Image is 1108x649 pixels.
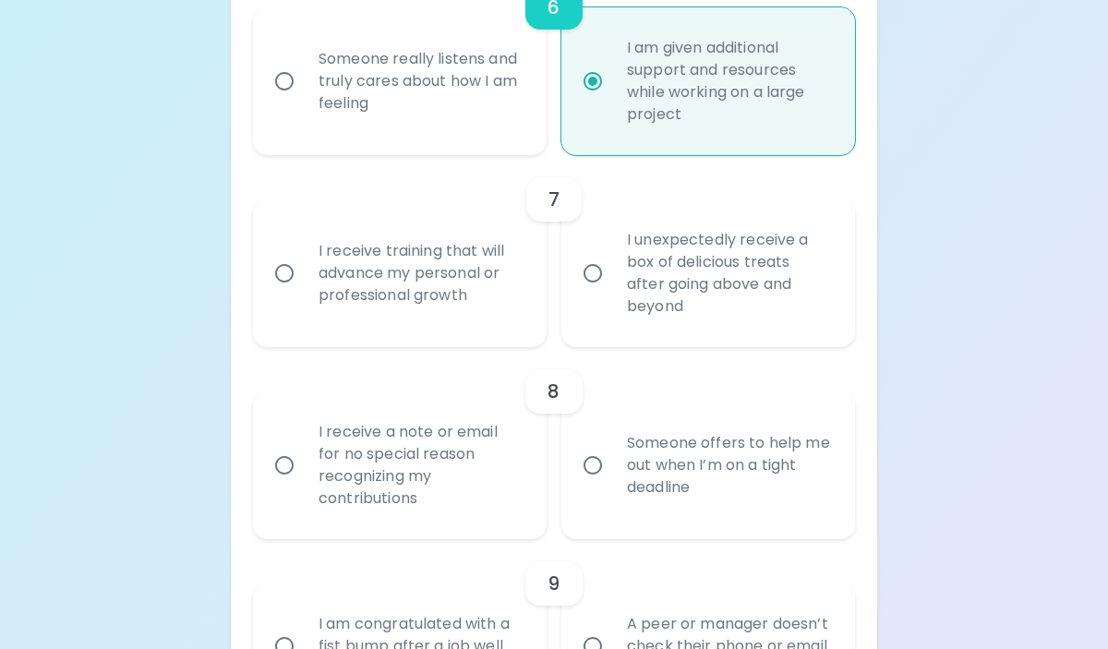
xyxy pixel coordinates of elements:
div: choice-group-check [253,155,855,347]
div: I am given additional support and resources while working on a large project [612,15,845,148]
div: choice-group-check [253,347,855,539]
h6: 7 [548,185,560,214]
div: I receive training that will advance my personal or professional growth [304,218,536,329]
div: Someone really listens and truly cares about how I am feeling [304,26,536,137]
h6: 9 [548,569,560,598]
div: Someone offers to help me out when I’m on a tight deadline [612,410,845,521]
h6: 8 [548,377,560,406]
div: I unexpectedly receive a box of delicious treats after going above and beyond [612,207,845,340]
div: I receive a note or email for no special reason recognizing my contributions [304,399,536,532]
